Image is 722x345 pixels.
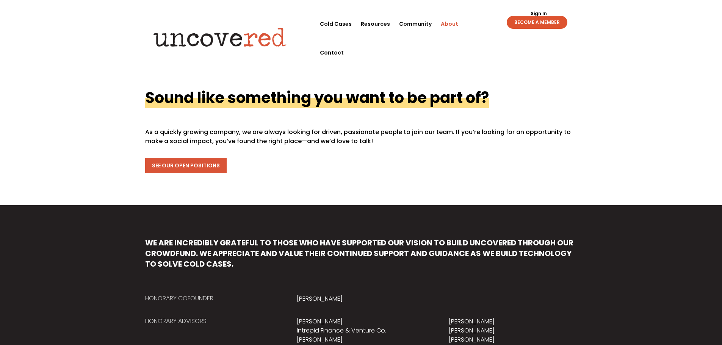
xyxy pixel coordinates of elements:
[526,11,551,16] a: Sign In
[320,9,352,38] a: Cold Cases
[302,137,307,145] span: —
[441,9,458,38] a: About
[449,317,577,344] p: [PERSON_NAME] [PERSON_NAME] [PERSON_NAME]
[361,9,390,38] a: Resources
[145,128,577,146] p: As a quickly growing company, we are always looking for driven, passionate people to join our tea...
[147,22,293,52] img: Uncovered logo
[145,237,577,273] h5: We are incredibly grateful to those who have supported our vision to build Uncovered through our ...
[145,294,273,306] h5: Honorary Cofounder
[297,294,425,303] p: [PERSON_NAME]
[320,38,344,67] a: Contact
[145,317,273,329] h5: Honorary Advisors
[145,87,489,108] h2: Sound like something you want to be part of?
[399,9,432,38] a: Community
[145,158,227,173] a: See Our Open Positions
[507,16,567,29] a: BECOME A MEMBER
